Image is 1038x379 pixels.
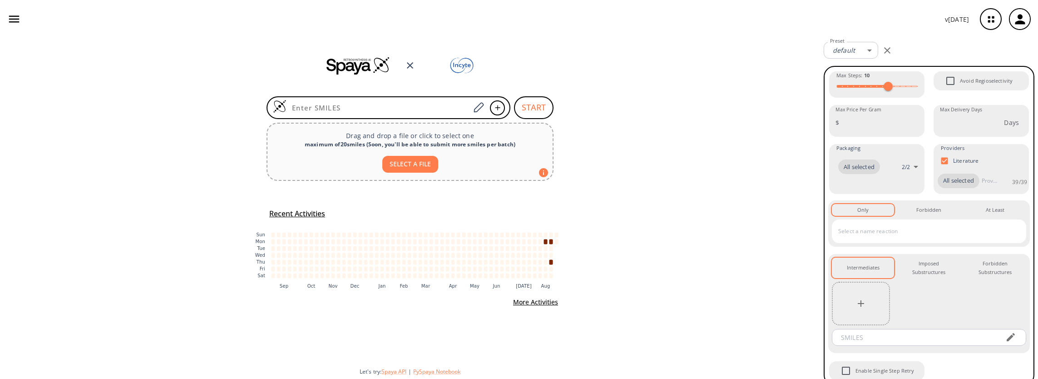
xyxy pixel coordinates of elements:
div: Only [857,206,869,214]
text: Sep [280,284,288,289]
text: Dec [351,284,360,289]
div: Let's try: [360,368,816,375]
h5: Recent Activities [269,209,325,219]
text: Feb [400,284,408,289]
span: Avoid Regioselectivity [941,71,960,90]
text: Nov [329,284,338,289]
span: Packaging [836,144,860,152]
img: Logo Spaya [273,100,287,113]
p: v [DATE] [945,15,969,24]
text: [DATE] [516,284,532,289]
div: Forbidden [916,206,941,214]
text: Aug [541,284,550,289]
button: START [514,96,554,119]
text: Fri [260,266,265,271]
text: Wed [255,253,265,258]
p: 39 / 39 [1012,178,1027,186]
img: Spaya logo [326,56,390,75]
img: Team logo [430,55,494,76]
button: PySpaya Notebook [413,368,460,375]
button: Recent Activities [266,206,329,221]
input: SMILES [835,329,998,346]
button: At Least [964,204,1026,216]
label: Preset [830,38,845,45]
button: SELECT A FILE [382,156,438,173]
div: maximum of 20 smiles ( Soon, you'll be able to submit more smiles per batch ) [275,140,545,149]
p: Literature [953,157,979,165]
text: Jun [492,284,500,289]
button: Spaya API [381,368,406,375]
span: | [406,368,413,375]
g: x-axis tick label [280,284,550,289]
text: Thu [256,259,265,264]
button: Intermediates [832,258,894,278]
text: Sat [257,273,265,278]
g: cell [272,232,559,278]
p: Drag and drop a file or click to select one [275,131,545,140]
button: More Activities [509,294,562,311]
div: Intermediates [847,264,880,272]
text: Oct [307,284,316,289]
button: Only [832,204,894,216]
p: 2 / 2 [902,163,910,171]
text: Mon [255,239,265,244]
input: Select a name reaction [836,224,1008,239]
span: Max Steps : [836,71,870,80]
p: Days [1004,118,1019,127]
button: Imposed Substructures [898,258,960,278]
input: Provider name [979,174,999,188]
label: Max Price Per Gram [835,106,881,113]
span: Providers [941,144,964,152]
span: Enable Single Step Retry [855,367,914,375]
button: Forbidden [898,204,960,216]
text: Tue [257,246,265,251]
text: May [470,284,479,289]
span: All selected [938,176,979,185]
div: Imposed Substructures [905,259,953,276]
text: Mar [421,284,430,289]
span: All selected [838,163,880,172]
text: Jan [378,284,386,289]
p: $ [835,118,839,127]
div: At Least [986,206,1004,214]
div: Forbidden Substructures [971,259,1019,276]
g: y-axis tick label [255,232,265,278]
input: Enter SMILES [287,103,470,112]
strong: 10 [864,72,870,79]
label: Max Delivery Days [940,106,982,113]
text: Apr [449,284,457,289]
span: Avoid Regioselectivity [960,77,1013,85]
em: default [833,46,855,55]
button: Forbidden Substructures [964,258,1026,278]
text: Sun [257,232,265,237]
